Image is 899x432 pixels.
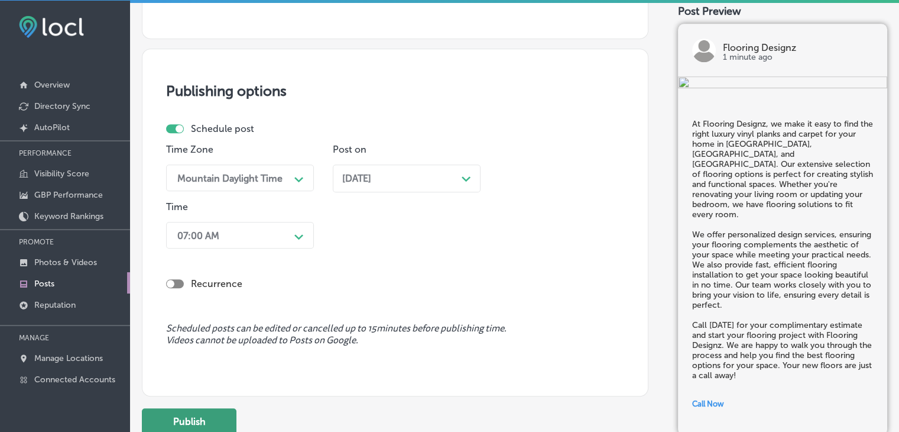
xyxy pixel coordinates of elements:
h3: Publishing options [166,82,624,99]
p: Overview [34,80,70,90]
p: Posts [34,279,54,289]
p: Time Zone [166,144,314,155]
img: fda3e92497d09a02dc62c9cd864e3231.png [19,16,84,38]
div: Domain: [DOMAIN_NAME] [31,31,130,40]
p: Post on [333,144,481,155]
label: Schedule post [191,123,254,134]
p: Photos & Videos [34,257,97,267]
img: 970543a1-4b49-4d5f-886d-af881f2b72dc [678,76,887,91]
p: Keyword Rankings [34,211,103,221]
span: Call Now [692,399,724,408]
div: Mountain Daylight Time [177,172,283,183]
span: [DATE] [342,173,371,184]
p: Connected Accounts [34,375,115,385]
img: tab_keywords_by_traffic_grey.svg [118,69,127,78]
label: Recurrence [191,278,242,289]
img: logo_orange.svg [19,19,28,28]
p: Visibility Score [34,169,89,179]
img: website_grey.svg [19,31,28,40]
h5: At Flooring Designz, we make it easy to find the right luxury vinyl planks and carpet for your ho... [692,119,873,381]
div: Keywords by Traffic [131,70,199,78]
span: Scheduled posts can be edited or cancelled up to 15 minutes before publishing time. Videos cannot... [166,323,624,346]
img: logo [692,38,716,62]
img: tab_domain_overview_orange.svg [32,69,41,78]
div: v 4.0.25 [33,19,58,28]
p: Flooring Designz [723,43,873,53]
p: GBP Performance [34,190,103,200]
div: Post Preview [678,5,887,18]
p: Time [166,201,314,212]
p: Manage Locations [34,353,103,363]
p: Reputation [34,300,76,310]
div: 07:00 AM [177,230,219,241]
div: Domain Overview [45,70,106,78]
p: Directory Sync [34,101,90,111]
p: AutoPilot [34,122,70,133]
p: 1 minute ago [723,53,873,62]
